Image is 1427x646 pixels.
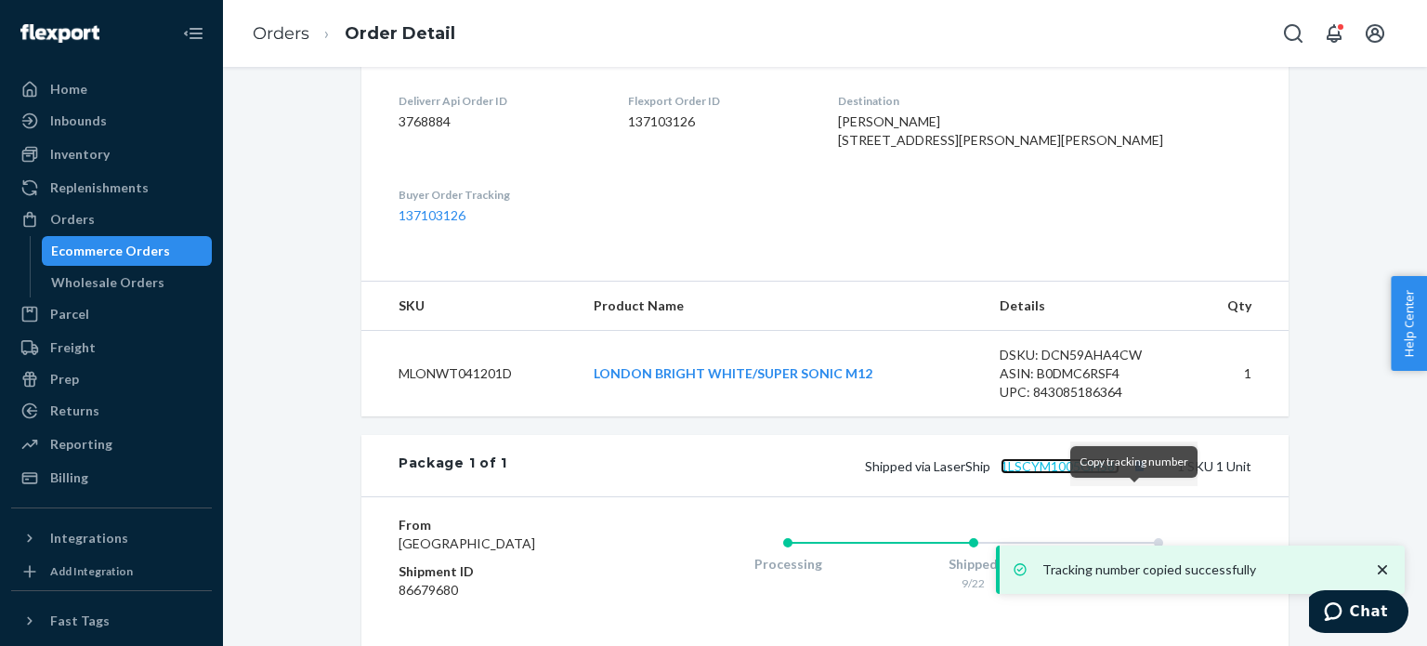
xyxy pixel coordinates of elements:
[11,74,212,104] a: Home
[50,468,88,487] div: Billing
[1356,15,1394,52] button: Open account menu
[838,113,1163,148] span: [PERSON_NAME] [STREET_ADDRESS][PERSON_NAME][PERSON_NAME]
[1309,590,1408,637] iframe: Opens a widget where you can chat to one of our agents
[50,338,96,357] div: Freight
[42,268,213,297] a: Wholesale Orders
[985,282,1189,331] th: Details
[50,305,89,323] div: Parcel
[865,458,1151,474] span: Shipped via LaserShip
[361,282,579,331] th: SKU
[1000,383,1174,402] div: UPC: 843085186364
[11,333,212,363] a: Freight
[399,562,621,581] dt: Shipment ID
[20,24,99,43] img: Flexport logo
[11,299,212,329] a: Parcel
[11,204,212,234] a: Orders
[50,402,99,420] div: Returns
[399,581,621,600] dd: 86679680
[11,173,212,203] a: Replenishments
[628,112,808,131] dd: 137103126
[50,529,128,547] div: Integrations
[695,555,881,573] div: Processing
[1000,346,1174,364] div: DSKU: DCN59AHA4CW
[1391,276,1427,371] button: Help Center
[1188,331,1289,417] td: 1
[11,463,212,493] a: Billing
[579,282,985,331] th: Product Name
[345,23,455,44] a: Order Detail
[50,112,107,130] div: Inbounds
[399,207,465,223] a: 137103126
[399,454,507,478] div: Package 1 of 1
[253,23,309,44] a: Orders
[594,365,872,381] a: LONDON BRIGHT WHITE/SUPER SONIC M12
[399,93,598,109] dt: Deliverr Api Order ID
[399,187,598,203] dt: Buyer Order Tracking
[11,396,212,426] a: Returns
[1275,15,1312,52] button: Open Search Box
[838,93,1251,109] dt: Destination
[175,15,212,52] button: Close Navigation
[11,139,212,169] a: Inventory
[238,7,470,61] ol: breadcrumbs
[11,560,212,583] a: Add Integration
[1373,560,1392,579] svg: close toast
[50,612,110,630] div: Fast Tags
[50,210,95,229] div: Orders
[881,555,1067,573] div: Shipped
[51,242,170,260] div: Ecommerce Orders
[11,106,212,136] a: Inbounds
[42,236,213,266] a: Ecommerce Orders
[1188,282,1289,331] th: Qty
[1080,455,1188,468] span: Copy tracking number
[50,80,87,99] div: Home
[1001,458,1119,474] a: 1LSCYM1005GHS8I
[628,93,808,109] dt: Flexport Order ID
[50,370,79,389] div: Prep
[507,454,1251,478] div: 1 SKU 1 Unit
[50,145,110,164] div: Inventory
[399,112,598,131] dd: 3768884
[50,178,149,197] div: Replenishments
[399,516,621,534] dt: From
[50,435,112,454] div: Reporting
[361,331,579,417] td: MLONWT041201D
[11,523,212,553] button: Integrations
[50,563,133,579] div: Add Integration
[1316,15,1353,52] button: Open notifications
[1000,364,1174,383] div: ASIN: B0DMC6RSF4
[11,364,212,394] a: Prep
[11,429,212,459] a: Reporting
[51,273,164,292] div: Wholesale Orders
[1042,560,1355,579] p: Tracking number copied successfully
[399,535,535,551] span: [GEOGRAPHIC_DATA]
[881,575,1067,591] div: 9/22
[11,606,212,636] button: Fast Tags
